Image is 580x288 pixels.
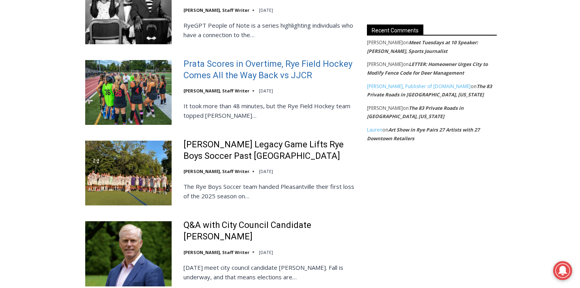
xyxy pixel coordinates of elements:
[367,60,497,77] footer: on
[85,141,172,205] img: Felix Wismer’s Legacy Game Lifts Rye Boys Soccer Past Pleasantville
[183,88,249,94] a: [PERSON_NAME], Staff Writer
[367,126,497,143] footer: on
[183,182,357,201] p: The Rye Boys Soccer team handed Pleasantville their first loss of the 2025 season on…
[367,24,423,35] span: Recent Comments
[183,21,357,40] p: RyeGPT People of Note is a series highlighting individuals who have a connection to the…
[183,249,249,255] a: [PERSON_NAME], Staff Writer
[367,105,403,111] span: [PERSON_NAME]
[367,126,480,142] a: Art Show in Rye Pairs 27 Artists with 27 Downtown Retailers
[183,7,249,13] a: [PERSON_NAME], Staff Writer
[367,61,488,76] a: LETTER: Homeowner Urges City to Modify Fence Code for Deer Management
[367,39,478,55] a: Meet Tuesdays at 10 Speaker: [PERSON_NAME], Sports Journalist
[259,249,273,255] time: [DATE]
[367,61,403,68] span: [PERSON_NAME]
[85,221,172,286] img: Q&A with City Council Candidate James Ward
[183,263,357,282] p: [DATE] meet city council candidate [PERSON_NAME]. Fall is underway, and that means elections are…
[367,82,497,99] footer: on
[367,126,382,133] a: Lauren
[259,7,273,13] time: [DATE]
[367,105,464,120] a: The 83 Private Roads in [GEOGRAPHIC_DATA], [US_STATE]
[183,101,357,120] p: It took more than 48 minutes, but the Rye Field Hockey team topped [PERSON_NAME]…
[85,60,172,125] img: Prata Scores in Overtime, Rye Field Hockey Comes All the Way Back vs JJCR
[259,168,273,174] time: [DATE]
[367,83,471,90] a: [PERSON_NAME], Publisher of [DOMAIN_NAME]
[367,38,497,55] footer: on
[183,168,249,174] a: [PERSON_NAME], Staff Writer
[183,220,357,242] a: Q&A with City Council Candidate [PERSON_NAME]
[367,39,403,46] span: [PERSON_NAME]
[183,58,357,81] a: Prata Scores in Overtime, Rye Field Hockey Comes All the Way Back vs JJCR
[259,88,273,94] time: [DATE]
[183,139,357,162] a: [PERSON_NAME] Legacy Game Lifts Rye Boys Soccer Past [GEOGRAPHIC_DATA]
[367,104,497,121] footer: on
